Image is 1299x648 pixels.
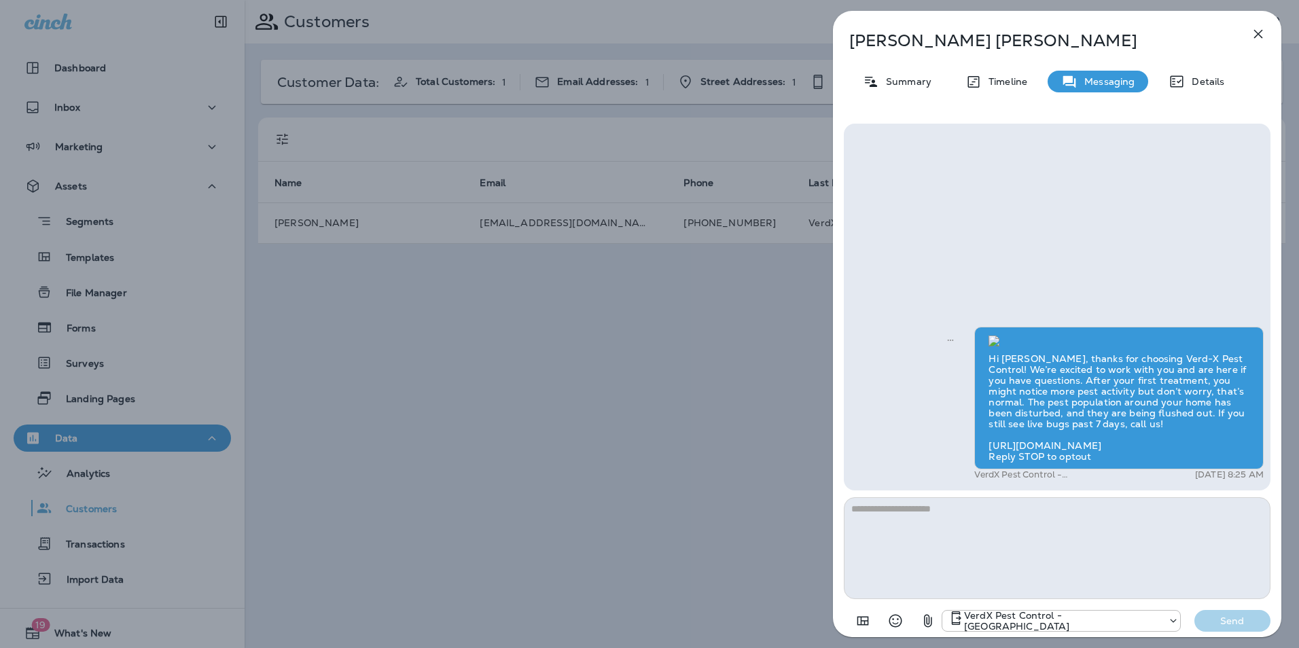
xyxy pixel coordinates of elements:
[982,76,1027,87] p: Timeline
[974,327,1264,469] div: Hi [PERSON_NAME], thanks for choosing Verd-X Pest Control! We’re excited to work with you and are...
[1185,76,1224,87] p: Details
[974,469,1147,480] p: VerdX Pest Control - [GEOGRAPHIC_DATA]
[947,333,954,345] span: Sent
[1078,76,1135,87] p: Messaging
[849,607,876,634] button: Add in a premade template
[942,610,1180,632] div: +1 (770) 758-7657
[1195,469,1264,480] p: [DATE] 8:25 AM
[882,607,909,634] button: Select an emoji
[964,610,1161,632] p: VerdX Pest Control - [GEOGRAPHIC_DATA]
[879,76,931,87] p: Summary
[849,31,1220,50] p: [PERSON_NAME] [PERSON_NAME]
[989,336,999,346] img: twilio-download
